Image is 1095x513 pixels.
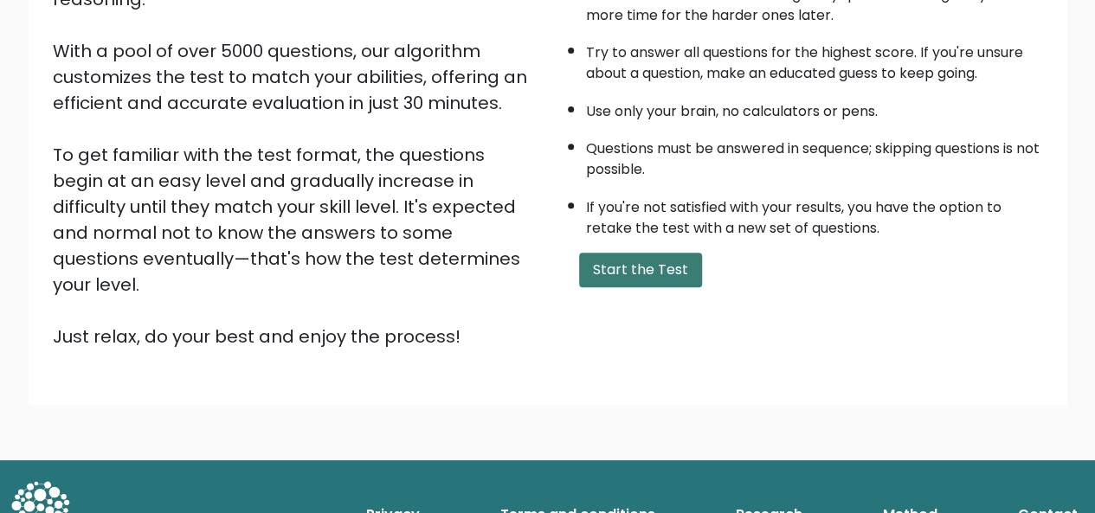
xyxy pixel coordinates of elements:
[586,130,1043,180] li: Questions must be answered in sequence; skipping questions is not possible.
[586,189,1043,239] li: If you're not satisfied with your results, you have the option to retake the test with a new set ...
[579,253,702,287] button: Start the Test
[586,93,1043,122] li: Use only your brain, no calculators or pens.
[586,34,1043,84] li: Try to answer all questions for the highest score. If you're unsure about a question, make an edu...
